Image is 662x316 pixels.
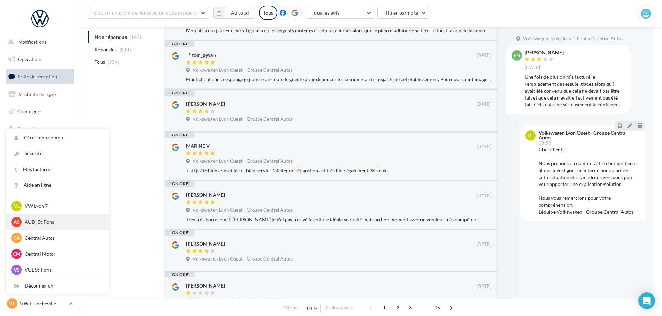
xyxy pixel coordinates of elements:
div: ignoré [165,90,194,96]
span: CA [14,234,20,241]
div: Une fois de plus on m’a facturé le remplacement des essuie-glaces alors qu’il avait été convenu q... [525,74,626,108]
button: Au total [213,7,255,19]
a: Contacts [4,121,76,136]
span: Volkswagen Lyon Ouest - Groupe Central Autos [193,256,293,262]
a: Médiathèque [4,139,76,153]
span: (954) [108,59,120,65]
span: VL [528,132,534,139]
span: CM [13,250,20,257]
p: VUL St-Fons [25,266,101,273]
div: Tous [259,6,277,20]
div: 『 tom_pyya 』 [186,52,219,59]
a: Gérer mon compte [6,130,109,146]
span: [DATE] [525,65,540,71]
div: ignoré [165,132,194,138]
a: Campagnes [4,104,76,119]
span: Visibilité en ligne [19,91,56,97]
p: VW Francheville [20,300,66,307]
span: VF [9,300,15,307]
span: Afficher [284,305,299,311]
span: Contacts [17,126,37,131]
span: Volkswagen Lyon Ouest - Groupe Central Autos [193,298,293,304]
span: VL [14,203,20,210]
a: Mes factures [6,162,109,177]
span: ... [418,302,429,313]
span: Volkswagen Lyon Ouest - Groupe Central Autos [193,207,293,213]
span: (811) [120,47,131,52]
div: ignoré [165,230,194,236]
span: Volkswagen Lyon Ouest - Groupe Central Autos [193,67,293,74]
span: Volkswagen Lyon Ouest - Groupe Central Autos [193,158,293,164]
button: Choisir un point de vente ou un code magasin [88,7,209,19]
div: Cher client, Nous prenons en compte votre commentaire, allons investiguer en interne pour clarifi... [539,146,640,215]
span: AS [14,219,20,225]
span: FN [514,52,520,59]
div: Open Intercom Messenger [638,292,655,309]
span: résultats/page [324,305,353,311]
div: ignoré [165,181,194,187]
span: 10 [306,306,312,311]
span: [DATE] [476,144,491,150]
div: MARINE V [186,143,210,150]
div: ignoré [165,272,194,277]
button: Filtrer par note [377,7,430,19]
div: Très très bon accueil. [PERSON_NAME] je n'ai pas trouvé la voiture idéale souhaité mais un bon mo... [186,216,491,223]
a: Sécurité [6,146,109,161]
span: Notifications [18,39,46,45]
span: [DATE] [476,52,491,59]
div: [PERSON_NAME] [186,240,225,247]
a: PLV et print personnalisable [4,173,76,194]
span: Boîte de réception [18,74,57,79]
p: Central Motor [25,250,101,257]
a: Calendrier [4,156,76,171]
span: [DATE] [476,193,491,199]
span: Opérations [18,56,42,62]
p: VW Lyon 7 [25,203,101,210]
span: VS [14,266,20,273]
div: [PERSON_NAME] [186,282,225,289]
span: [DATE] [476,101,491,108]
a: Campagnes DataOnDemand [4,196,76,217]
div: ignoré [165,41,194,47]
p: AUDI St-Fons [25,219,101,225]
span: Campagnes [17,108,42,114]
div: Mon fils à qui j’ai cedé mon Tiguan a eu les voyants moteurs et adblue allumés alors que le plein... [186,27,491,34]
span: 1 [379,302,390,313]
span: 2 [392,302,403,313]
p: Central Autos [25,234,101,241]
div: [PERSON_NAME] [186,191,225,198]
button: Notifications [4,35,73,49]
span: 08:53 [539,141,551,145]
div: J'ai tjs été bien conseillée et bien servie. L'atelier de réparation est très bien également. Sér... [186,167,491,174]
button: Tous les avis [306,7,375,19]
span: Tous [95,59,105,66]
a: Boîte de réception [4,69,76,84]
div: Étant client dans ce garage je pousse un coup de gueule pour dénoncer les commentaires négatifs d... [186,76,491,83]
a: Visibilité en ligne [4,87,76,102]
button: 10 [303,304,321,313]
span: Volkswagen Lyon Ouest - Groupe Central Autos [193,116,293,122]
span: Répondus [95,46,117,53]
button: Au total [225,7,255,19]
div: [PERSON_NAME] [186,101,225,108]
span: Tous les avis [312,10,340,16]
a: Aide en ligne [6,177,109,193]
span: 15 [432,302,443,313]
div: Volkswagen Lyon Ouest - Groupe Central Autos [539,130,638,140]
span: Volkswagen Lyon Ouest - Groupe Central Autos [523,36,623,42]
span: Choisir un point de vente ou un code magasin [94,10,197,16]
div: [PERSON_NAME] [525,50,564,55]
a: VF VW Francheville [6,297,74,310]
span: [DATE] [476,283,491,290]
span: [DATE] [476,241,491,248]
span: 3 [405,302,416,313]
div: Déconnexion [6,278,109,294]
a: Opérations [4,52,76,67]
